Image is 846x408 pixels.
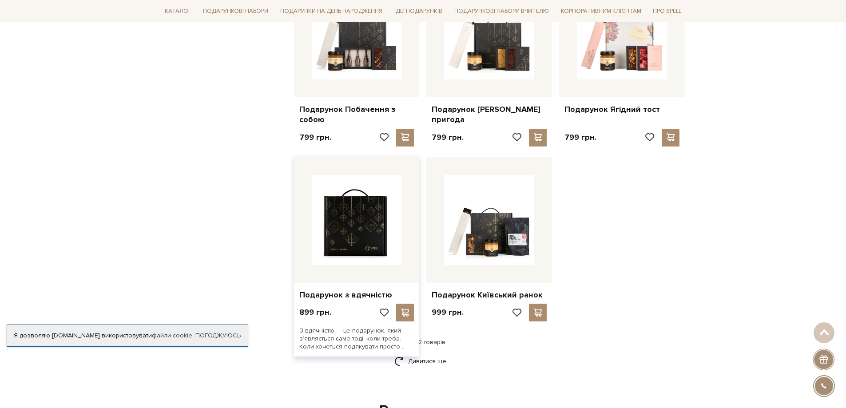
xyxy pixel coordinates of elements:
[161,4,195,18] a: Каталог
[152,332,192,339] a: файли cookie
[277,4,386,18] a: Подарунки на День народження
[432,307,464,317] p: 999 грн.
[451,4,552,19] a: Подарункові набори Вчителю
[158,338,689,346] div: 16 з 42 товарів
[564,104,679,115] a: Подарунок Ягідний тост
[391,4,446,18] a: Ідеї подарунків
[432,132,464,143] p: 799 грн.
[312,175,402,265] img: Подарунок з вдячністю
[299,307,331,317] p: 899 грн.
[564,132,596,143] p: 799 грн.
[432,290,547,300] a: Подарунок Київський ранок
[195,332,241,340] a: Погоджуюсь
[649,4,685,18] a: Про Spell
[432,104,547,125] a: Подарунок [PERSON_NAME] пригода
[294,321,420,357] div: З вдячністю — це подарунок, який зʼявляється саме тоді, коли треба. Коли хочеться подякувати прос...
[299,132,331,143] p: 799 грн.
[199,4,272,18] a: Подарункові набори
[394,353,452,369] a: Дивитися ще
[7,332,248,340] div: Я дозволяю [DOMAIN_NAME] використовувати
[299,104,414,125] a: Подарунок Побачення з собою
[557,4,645,18] a: Корпоративним клієнтам
[299,290,414,300] a: Подарунок з вдячністю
